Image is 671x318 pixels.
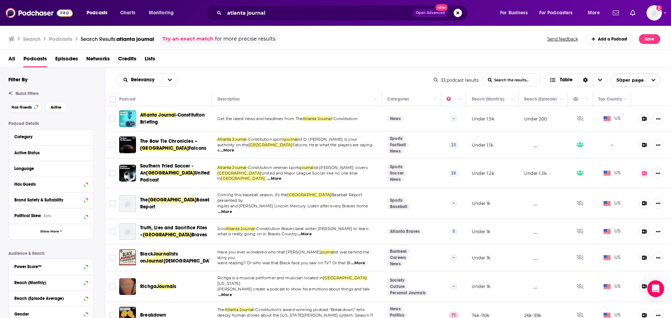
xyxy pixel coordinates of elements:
[109,254,116,261] span: Toggle select row
[51,105,62,109] span: Active
[524,116,547,122] p: Under 200
[14,309,88,318] button: Gender
[434,77,479,83] div: 33 podcast results
[545,36,580,42] button: Send feedback
[604,200,621,207] span: US
[524,95,557,103] div: Reach (Episode)
[472,255,490,261] p: Under 1k
[583,7,608,19] button: open menu
[8,251,94,256] p: Audience & Reach
[639,34,660,44] button: Save
[14,198,82,202] div: Brand Safety & Suitability
[524,170,547,176] p: Under 1.3k
[387,116,403,121] a: News
[217,250,321,254] span: Have you ever wondered who that [PERSON_NAME]
[611,141,613,149] span: -
[140,197,209,210] a: The[GEOGRAPHIC_DATA]Baseball Report
[143,232,192,238] span: [GEOGRAPHIC_DATA]
[611,73,660,87] button: open menu
[387,95,409,103] div: Categories
[472,170,494,176] p: Under 1.2k
[604,115,621,122] span: US
[298,137,357,142] span: ist D. [PERSON_NAME] is your
[82,7,116,19] button: open menu
[621,95,629,104] button: Column Actions
[524,283,537,289] p: __
[9,224,93,239] button: Show More
[387,278,407,283] a: Society
[217,287,370,291] span: [PERSON_NAME] create a podcast to show his emotions about things and talk
[653,113,664,124] button: Show More Button
[387,255,409,260] a: Careers
[224,7,413,19] input: Search podcasts, credits, & more...
[495,7,536,19] button: open menu
[604,228,621,235] span: US
[220,148,234,153] span: ...More
[109,142,116,148] span: Toggle select row
[450,200,457,207] p: --
[472,283,490,289] p: Under 1k
[157,283,174,289] span: Journal
[598,95,622,103] div: Top Country
[8,53,15,67] a: All
[431,95,439,104] button: Column Actions
[217,116,303,121] span: Get the latest news and headlines from The
[217,142,248,147] span: authority on the
[217,192,362,203] span: Baseball Report presented by
[254,307,365,312] span: -Constitution's award-winning podcast "Breakdown," tells
[653,226,664,237] button: Show More Button
[573,95,583,103] div: Has Guests
[247,137,284,142] span: -Constitution sports
[583,95,591,104] button: Column Actions
[508,95,517,104] button: Column Actions
[217,204,368,208] span: Ingles and [PERSON_NAME] Lincoln Mercury. Listen after every Braves home
[14,312,82,317] div: Gender
[524,200,537,206] p: __
[435,4,448,11] span: New
[215,35,275,43] span: for more precise results
[109,283,116,290] span: Toggle select row
[217,165,247,170] span: Atlanta Journal
[371,95,380,104] button: Column Actions
[652,168,663,179] button: Show More Button
[387,177,403,182] a: News
[604,254,621,261] span: US
[55,53,78,67] a: Episodes
[217,307,225,312] span: The
[119,223,136,240] a: Truth, Lies and Sacrifice Flies – Atlanta Braves
[23,36,41,42] h3: Search
[212,5,475,21] div: Search podcasts, credits, & more...
[247,165,301,170] span: -Constitution veteran sports
[226,226,255,231] span: Atlanta Journal
[387,229,422,234] a: Atlanta Braves
[145,53,155,67] span: Lists
[140,163,209,184] a: Southern Fried Soccer - An[GEOGRAPHIC_DATA]United Podcast
[287,192,331,197] span: [GEOGRAPHIC_DATA]
[387,312,407,318] a: Politics
[448,170,459,177] p: 28
[217,260,351,265] span: were reading? Or who was that Black face you saw on TV? Or that Bl
[119,165,136,182] img: Southern Fried Soccer - An Atlanta United Podcast
[456,95,464,104] button: Column Actions
[450,115,457,122] p: --
[140,138,209,152] a: The Bow Tie Chronicles –[GEOGRAPHIC_DATA]Falcons
[14,213,41,218] span: Political Skew
[217,137,247,142] span: Atlanta Journal
[117,77,163,82] button: open menu
[248,142,293,147] span: [GEOGRAPHIC_DATA]
[472,229,490,235] p: Under 1k
[557,95,566,104] button: Column Actions
[116,73,178,87] h2: Choose List sort
[119,110,136,127] img: Atlanta Journal-Constitution Briefing
[314,165,368,170] span: ist [PERSON_NAME] covers
[217,192,287,197] span: Coming this baseball season, it’s the
[472,142,493,148] p: Under 1.1k
[524,229,537,235] p: __
[647,5,662,21] img: User Profile
[255,226,368,231] span: -Constitution Braves beat writer [PERSON_NAME] to learn
[225,307,254,312] span: Atlanta Journal
[189,145,206,151] span: Falcons
[146,258,163,264] span: Journal
[119,278,136,295] img: Richga Journals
